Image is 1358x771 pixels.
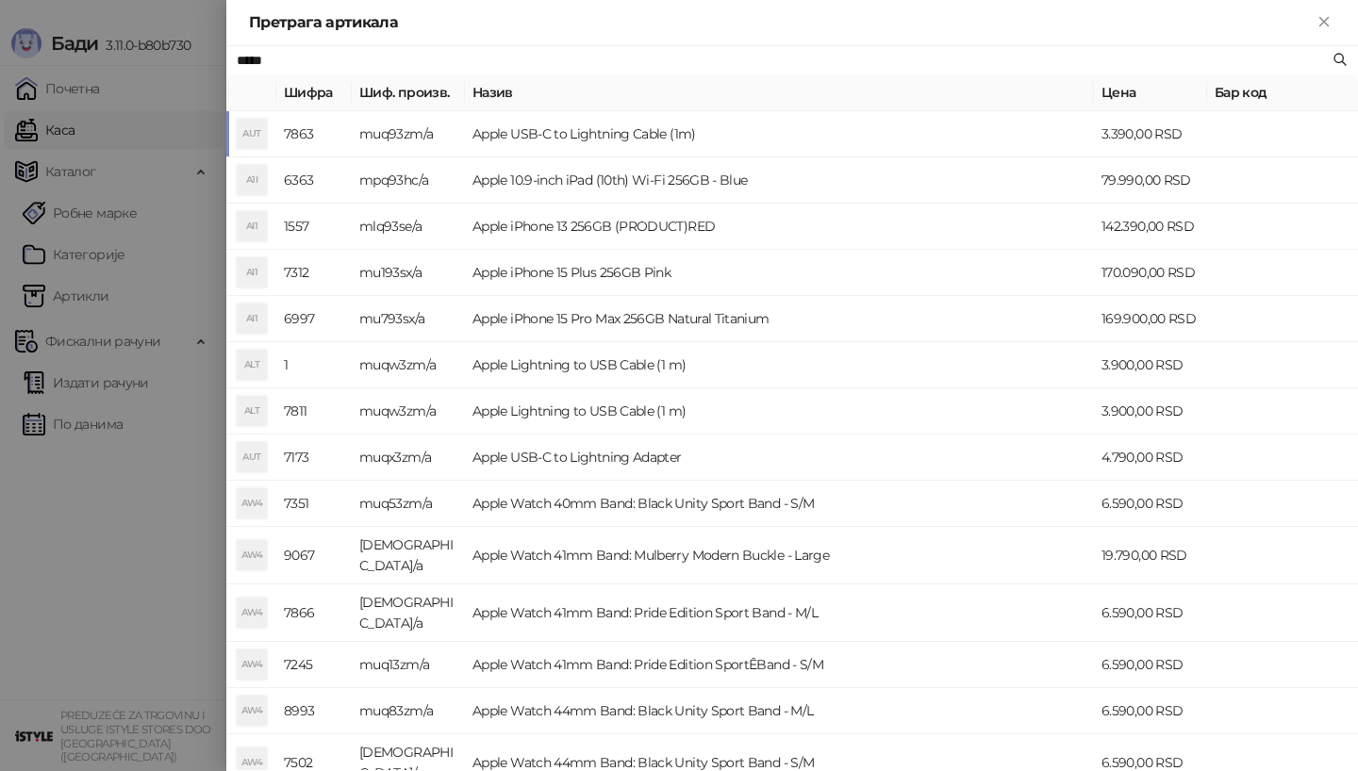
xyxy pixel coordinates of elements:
div: AW4 [237,540,267,570]
div: ALT [237,396,267,426]
td: 3.900,00 RSD [1094,342,1207,388]
td: Apple USB-C to Lightning Adapter [465,435,1094,481]
td: mu193sx/a [352,250,465,296]
td: 8993 [276,688,352,734]
div: AI1 [237,211,267,241]
td: Apple Lightning to USB Cable (1 m) [465,388,1094,435]
td: 4.790,00 RSD [1094,435,1207,481]
td: 6.590,00 RSD [1094,688,1207,734]
th: Бар код [1207,74,1358,111]
td: Apple iPhone 15 Plus 256GB Pink [465,250,1094,296]
td: 6.590,00 RSD [1094,481,1207,527]
td: 7863 [276,111,352,157]
td: 1 [276,342,352,388]
td: mpq93hc/a [352,157,465,204]
td: 3.900,00 RSD [1094,388,1207,435]
div: AI1 [237,303,267,334]
td: Apple Lightning to USB Cable (1 m) [465,342,1094,388]
td: 7312 [276,250,352,296]
button: Close [1313,11,1335,34]
td: 6.590,00 RSD [1094,584,1207,642]
td: Apple Watch 41mm Band: Pride Edition SportÊBand - S/M [465,642,1094,688]
td: 6363 [276,157,352,204]
td: 7866 [276,584,352,642]
td: 142.390,00 RSD [1094,204,1207,250]
div: AW4 [237,598,267,628]
th: Назив [465,74,1094,111]
td: 19.790,00 RSD [1094,527,1207,584]
td: muqw3zm/a [352,388,465,435]
div: Претрага артикала [249,11,1313,34]
div: A1I [237,165,267,195]
th: Цена [1094,74,1207,111]
div: AW4 [237,696,267,726]
td: Apple Watch 41mm Band: Mulberry Modern Buckle - Large [465,527,1094,584]
td: Apple iPhone 15 Pro Max 256GB Natural Titanium [465,296,1094,342]
td: 7351 [276,481,352,527]
th: Шифра [276,74,352,111]
td: 169.900,00 RSD [1094,296,1207,342]
td: Apple iPhone 13 256GB (PRODUCT)RED [465,204,1094,250]
td: 6.590,00 RSD [1094,642,1207,688]
div: AW4 [237,488,267,518]
th: Шиф. произв. [352,74,465,111]
div: AI1 [237,257,267,287]
td: 7811 [276,388,352,435]
td: 3.390,00 RSD [1094,111,1207,157]
div: AW4 [237,649,267,680]
td: mu793sx/a [352,296,465,342]
td: Apple Watch 41mm Band: Pride Edition Sport Band - M/L [465,584,1094,642]
td: muq83zm/a [352,688,465,734]
td: mlq93se/a [352,204,465,250]
td: 79.990,00 RSD [1094,157,1207,204]
td: Apple Watch 44mm Band: Black Unity Sport Band - M/L [465,688,1094,734]
td: 1557 [276,204,352,250]
td: muq53zm/a [352,481,465,527]
td: [DEMOGRAPHIC_DATA]/a [352,584,465,642]
td: 7173 [276,435,352,481]
div: AUT [237,442,267,472]
td: Apple Watch 40mm Band: Black Unity Sport Band - S/M [465,481,1094,527]
td: 170.090,00 RSD [1094,250,1207,296]
div: ALT [237,350,267,380]
td: Apple 10.9-inch iPad (10th) Wi-Fi 256GB - Blue [465,157,1094,204]
div: AUT [237,119,267,149]
td: [DEMOGRAPHIC_DATA]/a [352,527,465,584]
td: muqw3zm/a [352,342,465,388]
td: Apple USB-C to Lightning Cable (1m) [465,111,1094,157]
td: muq93zm/a [352,111,465,157]
td: 6997 [276,296,352,342]
td: muqx3zm/a [352,435,465,481]
td: 9067 [276,527,352,584]
td: muq13zm/a [352,642,465,688]
td: 7245 [276,642,352,688]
